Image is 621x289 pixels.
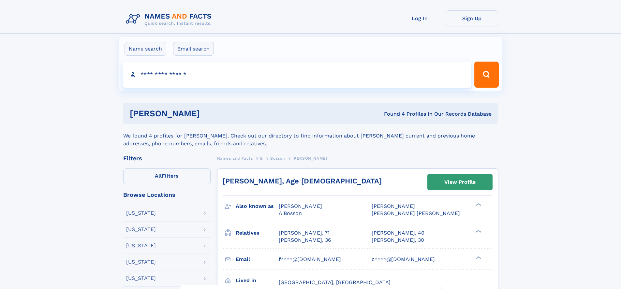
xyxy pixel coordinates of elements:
a: [PERSON_NAME], 36 [279,237,331,244]
div: ❯ [474,255,482,260]
a: Bosson [270,154,285,162]
div: View Profile [444,175,476,190]
h3: Lived in [236,275,279,286]
div: Filters [123,155,211,161]
span: A Bosson [279,210,302,216]
span: Bosson [270,156,285,161]
a: Names and Facts [217,154,253,162]
a: [PERSON_NAME], 30 [372,237,424,244]
input: search input [123,62,472,88]
h3: Email [236,254,279,265]
h1: [PERSON_NAME] [130,109,292,118]
a: Sign Up [446,10,498,26]
span: B [260,156,263,161]
div: [US_STATE] [126,210,156,216]
a: [PERSON_NAME], 40 [372,229,424,237]
span: [PERSON_NAME] [279,203,322,209]
div: ❯ [474,229,482,233]
div: [US_STATE] [126,276,156,281]
label: Filters [123,168,211,184]
label: Email search [173,42,214,56]
button: Search Button [474,62,498,88]
a: B [260,154,263,162]
div: [US_STATE] [126,227,156,232]
span: [PERSON_NAME] [292,156,327,161]
a: [PERSON_NAME], Age [DEMOGRAPHIC_DATA] [223,177,382,185]
div: We found 4 profiles for [PERSON_NAME]. Check out our directory to find information about [PERSON_... [123,124,498,148]
div: ❯ [474,203,482,207]
div: [US_STATE] [126,259,156,265]
img: Logo Names and Facts [123,10,217,28]
span: [GEOGRAPHIC_DATA], [GEOGRAPHIC_DATA] [279,279,391,285]
a: View Profile [428,174,492,190]
span: All [155,173,162,179]
a: [PERSON_NAME], 71 [279,229,330,237]
div: Found 4 Profiles In Our Records Database [292,110,492,118]
label: Name search [125,42,166,56]
div: Browse Locations [123,192,211,198]
span: [PERSON_NAME] [PERSON_NAME] [372,210,460,216]
h3: Also known as [236,201,279,212]
span: [PERSON_NAME] [372,203,415,209]
a: Log In [394,10,446,26]
div: [US_STATE] [126,243,156,248]
h3: Relatives [236,227,279,238]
